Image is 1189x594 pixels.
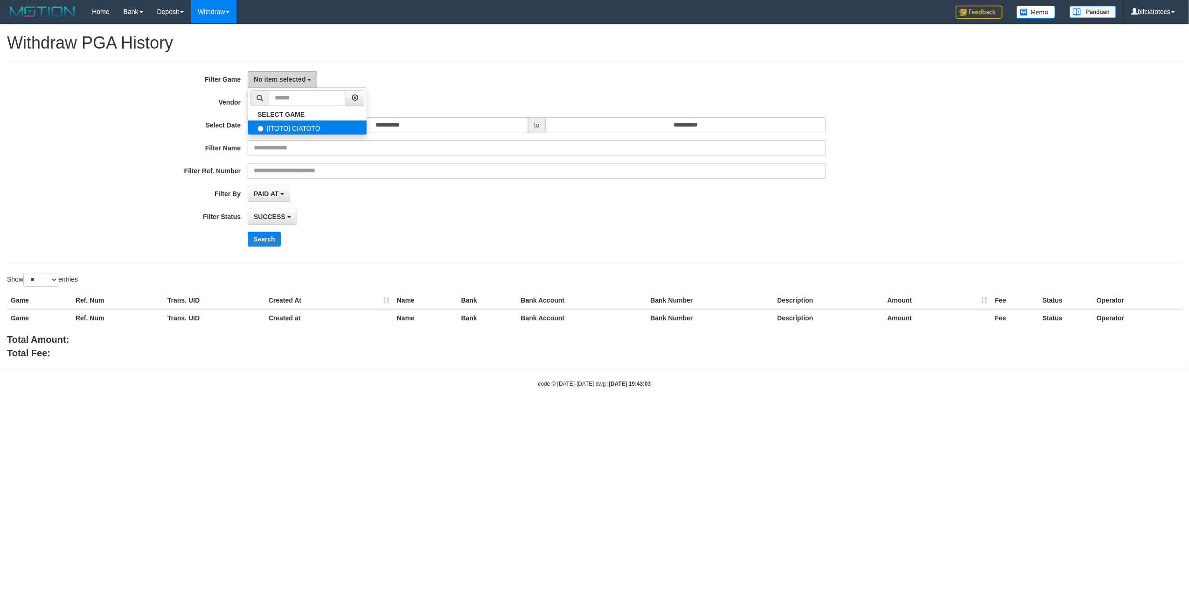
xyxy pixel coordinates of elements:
[517,292,647,309] th: Bank Account
[647,309,773,326] th: Bank Number
[164,309,265,326] th: Trans. UID
[1093,292,1182,309] th: Operator
[23,273,58,287] select: Showentries
[7,348,50,358] b: Total Fee:
[1070,6,1116,18] img: panduan.png
[248,186,290,202] button: PAID AT
[7,273,78,287] label: Show entries
[991,309,1039,326] th: Fee
[1039,309,1093,326] th: Status
[773,292,883,309] th: Description
[248,108,367,120] a: SELECT GAME
[609,381,651,387] strong: [DATE] 19:43:03
[248,209,297,225] button: SUCCESS
[257,111,305,118] b: SELECT GAME
[1093,309,1182,326] th: Operator
[647,292,773,309] th: Bank Number
[883,309,991,326] th: Amount
[7,309,72,326] th: Game
[265,309,393,326] th: Created at
[257,126,264,132] input: [ITOTO] CIATOTO
[248,232,281,247] button: Search
[254,213,285,220] span: SUCCESS
[773,309,883,326] th: Description
[538,381,651,387] small: code © [DATE]-[DATE] dwg |
[7,334,69,345] b: Total Amount:
[528,117,546,133] span: to
[72,292,164,309] th: Ref. Num
[1016,6,1056,19] img: Button%20Memo.svg
[248,120,367,134] label: [ITOTO] CIATOTO
[254,76,306,83] span: No item selected
[393,309,458,326] th: Name
[458,309,517,326] th: Bank
[72,309,164,326] th: Ref. Num
[1039,292,1093,309] th: Status
[164,292,265,309] th: Trans. UID
[7,292,72,309] th: Game
[956,6,1002,19] img: Feedback.jpg
[265,292,393,309] th: Created At
[458,292,517,309] th: Bank
[883,292,991,309] th: Amount
[517,309,647,326] th: Bank Account
[7,5,78,19] img: MOTION_logo.png
[248,71,317,87] button: No item selected
[393,292,458,309] th: Name
[7,34,1182,52] h1: Withdraw PGA History
[254,190,278,198] span: PAID AT
[991,292,1039,309] th: Fee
